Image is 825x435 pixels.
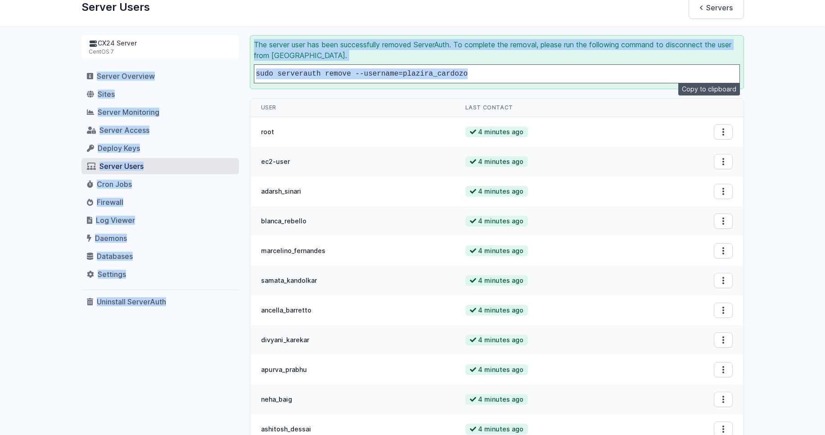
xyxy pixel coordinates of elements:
a: Daemons [81,230,239,246]
span: Log Viewer [96,216,135,225]
span: Daemons [95,234,127,243]
td: samata_kandolkar [250,266,455,295]
div: CentOS 7 [89,48,232,55]
span: 4 minutes ago [465,335,528,345]
td: ancella_barretto [250,295,455,325]
span: 4 minutes ago [465,424,528,435]
a: Uninstall ServerAuth [81,294,239,310]
a: Settings [81,266,239,282]
td: ec2-user [250,147,455,177]
span: 4 minutes ago [465,364,528,375]
td: apurva_prabhu [250,355,455,385]
span: Uninstall ServerAuth [97,297,166,306]
td: marcelino_fernandes [250,236,455,266]
a: Deploy Keys [81,140,239,156]
button: Copy to clipboard [678,83,740,95]
span: 4 minutes ago [465,186,528,197]
a: Cron Jobs [81,176,239,192]
a: Server Overview [81,68,239,84]
span: 4 minutes ago [465,394,528,405]
a: Databases [81,248,239,264]
a: Server Monitoring [81,104,239,120]
a: Sites [81,86,239,102]
td: adarsh_sinari [250,177,455,206]
span: Sites [98,90,115,99]
span: Settings [98,270,126,279]
span: Server Monitoring [98,108,159,117]
span: Server Access [99,126,149,135]
span: Databases [97,252,133,261]
span: 4 minutes ago [465,127,528,137]
th: User [250,99,455,117]
td: root [250,117,455,147]
span: 4 minutes ago [465,245,528,256]
span: Deploy Keys [98,144,140,153]
a: Log Viewer [81,212,239,228]
a: Server Access [81,122,239,138]
a: Server Users [81,158,239,174]
td: blanca_rebello [250,206,455,236]
code: sudo serverauth remove --username=plazira_cardozo [256,70,468,78]
th: Last Contact [455,99,649,117]
td: divyani_karekar [250,325,455,355]
a: Firewall [81,194,239,210]
span: Cron Jobs [97,180,132,189]
span: Server Overview [97,72,155,81]
td: neha_baig [250,385,455,414]
p: The server user has been successfully removed ServerAuth. To complete the removal, please run the... [254,39,740,61]
span: 4 minutes ago [465,305,528,316]
div: CX24 Server [89,39,232,48]
span: 4 minutes ago [465,216,528,227]
span: 4 minutes ago [465,156,528,167]
span: Firewall [97,198,123,207]
span: 4 minutes ago [465,275,528,286]
span: Server Users [99,162,144,171]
